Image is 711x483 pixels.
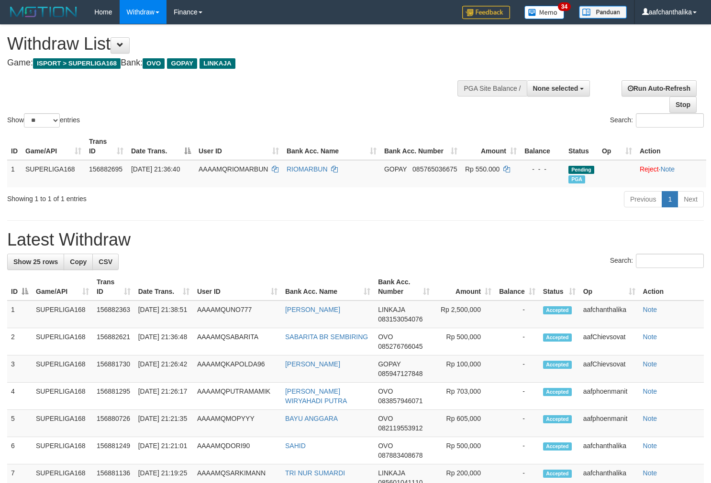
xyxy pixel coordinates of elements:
[89,165,122,173] span: 156882695
[579,301,639,328] td: aafchanthalika
[134,301,193,328] td: [DATE] 21:38:51
[93,273,134,301] th: Trans ID: activate to sort column ascending
[7,410,32,437] td: 5
[64,254,93,270] a: Copy
[433,437,495,464] td: Rp 500,000
[533,85,578,92] span: None selected
[93,437,134,464] td: 156881249
[33,58,121,69] span: ISPORT > SUPERLIGA168
[7,383,32,410] td: 4
[378,415,393,422] span: OVO
[287,165,328,173] a: RIOMARBUN
[636,254,704,268] input: Search:
[7,230,704,249] h1: Latest Withdraw
[281,273,374,301] th: Bank Acc. Name: activate to sort column ascending
[32,437,93,464] td: SUPERLIGA168
[7,355,32,383] td: 3
[495,437,539,464] td: -
[7,133,22,160] th: ID
[524,164,561,174] div: - - -
[134,355,193,383] td: [DATE] 21:26:42
[193,273,281,301] th: User ID: activate to sort column ascending
[643,387,657,395] a: Note
[193,328,281,355] td: AAAAMQSABARITA
[610,254,704,268] label: Search:
[378,315,422,323] span: Copy 083153054076 to clipboard
[579,383,639,410] td: aafphoenmanit
[7,273,32,301] th: ID: activate to sort column descending
[495,301,539,328] td: -
[70,258,87,266] span: Copy
[636,160,706,187] td: ·
[495,355,539,383] td: -
[378,370,422,377] span: Copy 085947127848 to clipboard
[378,469,405,477] span: LINKAJA
[565,133,598,160] th: Status
[7,58,465,68] h4: Game: Bank:
[283,133,380,160] th: Bank Acc. Name: activate to sort column ascending
[643,442,657,450] a: Note
[543,306,572,314] span: Accepted
[93,301,134,328] td: 156882363
[85,133,127,160] th: Trans ID: activate to sort column ascending
[558,2,571,11] span: 34
[543,333,572,342] span: Accepted
[285,306,340,313] a: [PERSON_NAME]
[13,258,58,266] span: Show 25 rows
[22,133,85,160] th: Game/API: activate to sort column ascending
[7,301,32,328] td: 1
[543,388,572,396] span: Accepted
[433,328,495,355] td: Rp 500,000
[7,34,465,54] h1: Withdraw List
[200,58,235,69] span: LINKAJA
[678,191,704,207] a: Next
[32,301,93,328] td: SUPERLIGA168
[99,258,112,266] span: CSV
[495,273,539,301] th: Balance: activate to sort column ascending
[579,273,639,301] th: Op: activate to sort column ascending
[285,415,338,422] a: BAYU ANGGARA
[643,415,657,422] a: Note
[495,410,539,437] td: -
[662,191,678,207] a: 1
[433,355,495,383] td: Rp 100,000
[378,387,393,395] span: OVO
[527,80,590,97] button: None selected
[93,355,134,383] td: 156881730
[543,415,572,423] span: Accepted
[643,469,657,477] a: Note
[579,437,639,464] td: aafchanthalika
[285,360,340,368] a: [PERSON_NAME]
[624,191,662,207] a: Previous
[636,133,706,160] th: Action
[143,58,165,69] span: OVO
[24,113,60,128] select: Showentries
[495,328,539,355] td: -
[579,355,639,383] td: aafChievsovat
[7,190,289,204] div: Showing 1 to 1 of 1 entries
[539,273,579,301] th: Status: activate to sort column ascending
[568,175,585,183] span: Marked by aafphoenmanit
[378,306,405,313] span: LINKAJA
[7,160,22,187] td: 1
[199,165,268,173] span: AAAAMQRIOMARBUN
[669,97,697,113] a: Stop
[7,113,80,128] label: Show entries
[378,333,393,341] span: OVO
[380,133,461,160] th: Bank Acc. Number: activate to sort column ascending
[285,469,345,477] a: TRI NUR SUMARDI
[195,133,283,160] th: User ID: activate to sort column ascending
[433,301,495,328] td: Rp 2,500,000
[378,360,400,368] span: GOPAY
[461,133,521,160] th: Amount: activate to sort column ascending
[465,165,500,173] span: Rp 550.000
[32,383,93,410] td: SUPERLIGA168
[7,328,32,355] td: 2
[167,58,197,69] span: GOPAY
[378,424,422,432] span: Copy 082119553912 to clipboard
[134,273,193,301] th: Date Trans.: activate to sort column ascending
[495,383,539,410] td: -
[579,328,639,355] td: aafChievsovat
[193,383,281,410] td: AAAAMQPUTRAMAMIK
[457,80,526,97] div: PGA Site Balance /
